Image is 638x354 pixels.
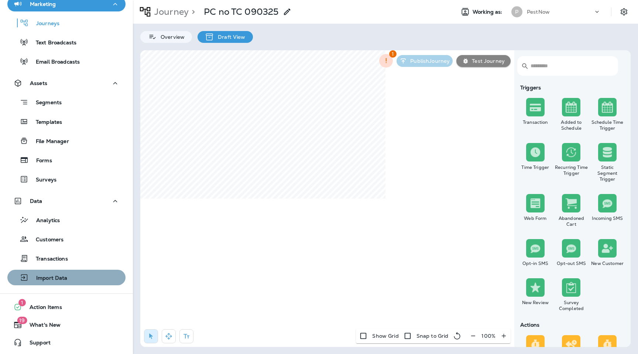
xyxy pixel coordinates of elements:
[7,94,126,110] button: Segments
[30,1,56,7] p: Marketing
[28,236,64,244] p: Customers
[416,333,449,339] p: Snap to Grid
[7,15,126,31] button: Journeys
[7,251,126,266] button: Transactions
[7,76,126,91] button: Assets
[30,80,47,86] p: Assets
[29,217,60,224] p: Analytics
[372,333,398,339] p: Show Grid
[469,58,505,64] p: Test Journey
[18,299,26,306] span: 1
[7,133,126,149] button: File Manager
[17,317,27,324] span: 19
[7,270,126,285] button: Import Data
[7,212,126,228] button: Analytics
[28,256,68,263] p: Transactions
[7,231,126,247] button: Customers
[456,55,511,67] button: Test Journey
[28,59,80,66] p: Email Broadcasts
[30,198,42,204] p: Data
[7,54,126,69] button: Email Broadcasts
[7,152,126,168] button: Forms
[28,99,62,107] p: Segments
[7,194,126,208] button: Data
[22,322,61,331] span: What's New
[29,275,68,282] p: Import Data
[22,340,51,348] span: Support
[389,50,397,58] span: 1
[7,335,126,350] button: Support
[29,20,59,27] p: Journeys
[29,157,52,164] p: Forms
[22,304,62,313] span: Action Items
[28,119,62,126] p: Templates
[28,138,69,145] p: File Manager
[7,114,126,129] button: Templates
[7,317,126,332] button: 19What's New
[28,40,76,47] p: Text Broadcasts
[7,300,126,314] button: 1Action Items
[7,34,126,50] button: Text Broadcasts
[481,333,495,339] p: 100 %
[7,171,126,187] button: Surveys
[28,177,56,184] p: Surveys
